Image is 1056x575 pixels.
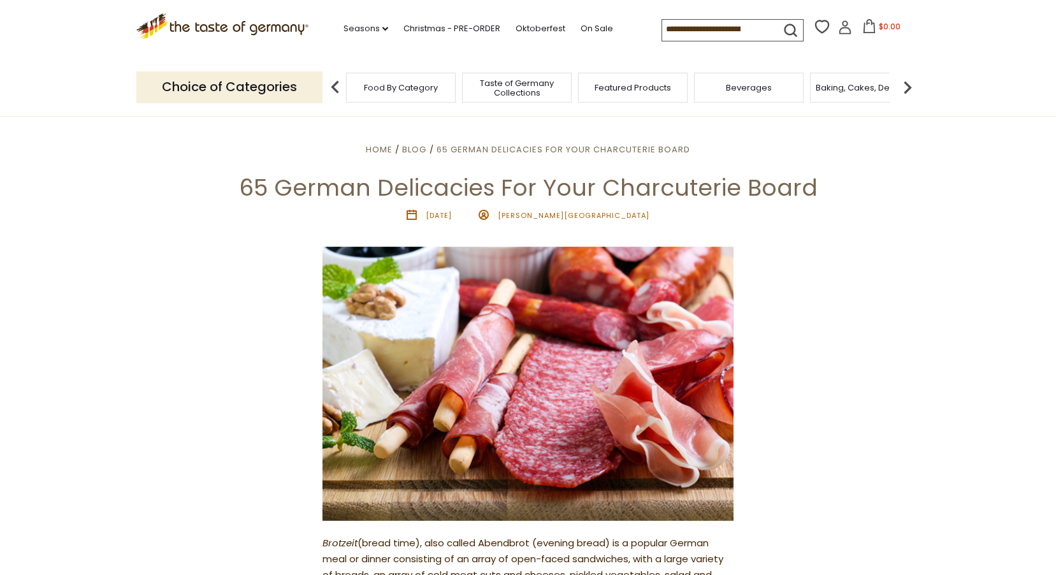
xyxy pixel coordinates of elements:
[426,210,452,221] time: [DATE]
[402,143,426,156] a: Blog
[40,173,1016,202] h1: 65 German Delicacies For Your Charcuterie Board
[816,83,915,92] a: Baking, Cakes, Desserts
[322,75,348,100] img: previous arrow
[581,22,613,36] a: On Sale
[403,22,500,36] a: Christmas - PRE-ORDER
[366,143,393,156] a: Home
[516,22,565,36] a: Oktoberfest
[322,536,358,550] em: Brotzeit
[466,78,568,98] a: Taste of Germany Collections
[364,83,438,92] a: Food By Category
[136,71,322,103] p: Choice of Categories
[726,83,772,92] a: Beverages
[855,19,909,38] button: $0.00
[437,143,690,156] a: 65 German Delicacies For Your Charcuterie Board
[595,83,671,92] a: Featured Products
[322,247,734,521] img: 65 German Delicacies For Your Charcuterie Board
[879,21,900,32] span: $0.00
[895,75,920,100] img: next arrow
[344,22,388,36] a: Seasons
[498,210,649,221] span: [PERSON_NAME][GEOGRAPHIC_DATA]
